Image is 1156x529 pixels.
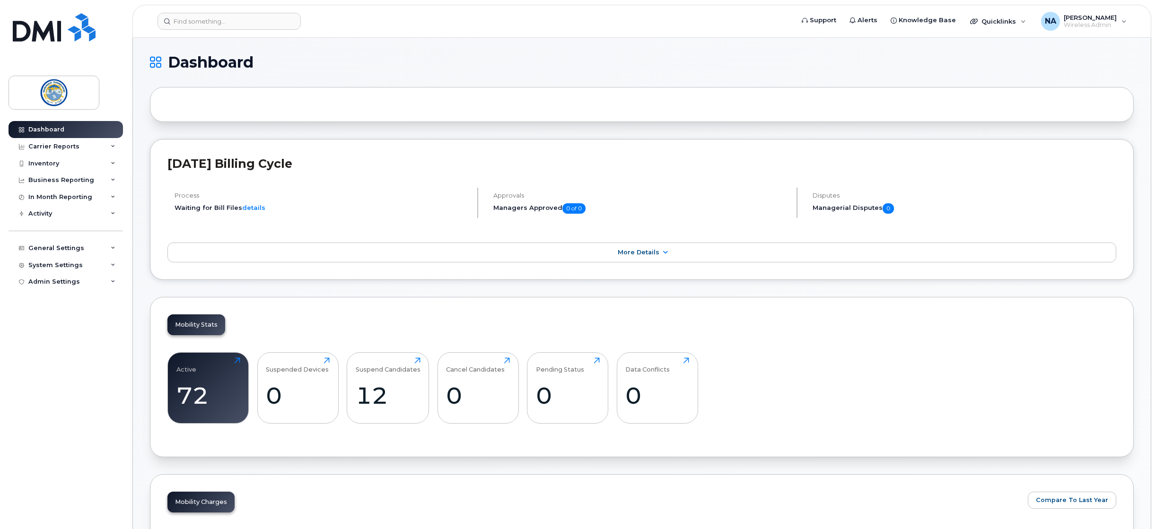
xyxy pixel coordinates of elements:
h4: Approvals [493,192,788,199]
span: 0 of 0 [562,203,586,214]
h2: [DATE] Billing Cycle [167,156,1116,171]
div: 0 [536,382,600,409]
h5: Managerial Disputes [813,203,1116,214]
li: Waiting for Bill Files [175,203,469,212]
div: Data Conflicts [625,357,670,373]
div: 0 [625,382,689,409]
a: Active72 [176,357,240,418]
h5: Managers Approved [493,203,788,214]
div: Suspend Candidates [356,357,420,373]
div: Cancel Candidates [446,357,505,373]
div: 0 [446,382,510,409]
span: More Details [618,249,659,256]
span: Dashboard [168,55,254,69]
div: 72 [176,382,240,409]
a: details [242,204,265,211]
div: Active [176,357,196,373]
span: Compare To Last Year [1036,495,1108,504]
a: Suspend Candidates12 [356,357,420,418]
div: Suspended Devices [266,357,329,373]
h4: Process [175,192,469,199]
a: Suspended Devices0 [266,357,330,418]
div: Pending Status [536,357,584,373]
a: Pending Status0 [536,357,600,418]
div: 0 [266,382,330,409]
button: Compare To Last Year [1028,492,1116,509]
span: 0 [883,203,894,214]
h4: Disputes [813,192,1116,199]
a: Data Conflicts0 [625,357,689,418]
div: 12 [356,382,420,409]
a: Cancel Candidates0 [446,357,510,418]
